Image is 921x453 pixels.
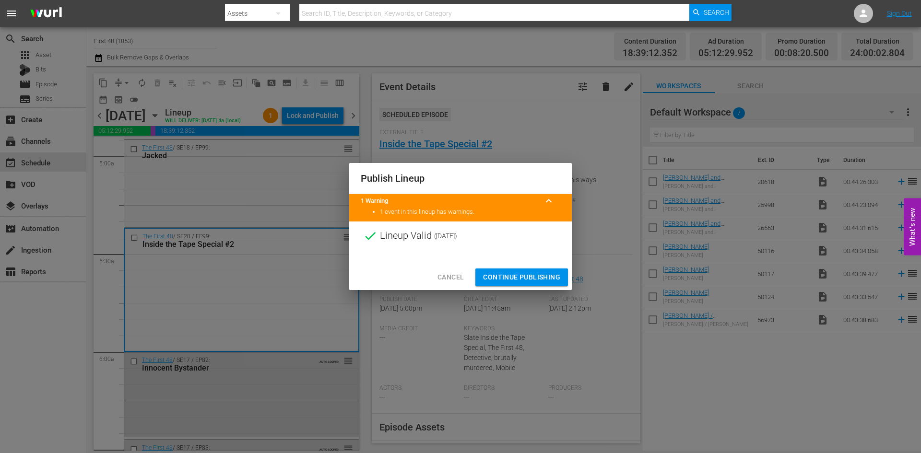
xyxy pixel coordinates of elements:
[904,198,921,255] button: Open Feedback Widget
[543,195,555,207] span: keyboard_arrow_up
[483,271,560,283] span: Continue Publishing
[361,171,560,186] h2: Publish Lineup
[380,208,560,217] li: 1 event in this lineup has warnings.
[434,229,457,243] span: ( [DATE] )
[6,8,17,19] span: menu
[437,271,464,283] span: Cancel
[430,268,472,286] button: Cancel
[361,197,537,206] title: 1 Warning
[475,268,568,286] button: Continue Publishing
[887,10,912,17] a: Sign Out
[704,4,729,21] span: Search
[349,221,572,250] div: Lineup Valid
[23,2,69,25] img: ans4CAIJ8jUAAAAAAAAAAAAAAAAAAAAAAAAgQb4GAAAAAAAAAAAAAAAAAAAAAAAAJMjXAAAAAAAAAAAAAAAAAAAAAAAAgAT5G...
[537,189,560,212] button: keyboard_arrow_up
